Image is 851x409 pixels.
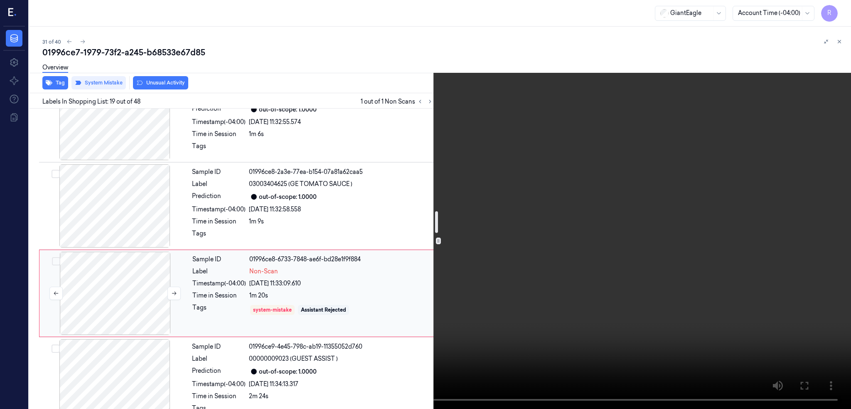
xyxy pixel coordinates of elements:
[192,342,246,351] div: Sample ID
[192,217,246,226] div: Time in Session
[249,392,433,401] div: 2m 24s
[192,255,246,264] div: Sample ID
[361,97,435,107] span: 1 out of 1 Non Scans
[192,229,246,243] div: Tags
[192,192,246,202] div: Prediction
[249,354,338,363] span: 00000009023 (GUEST ASSIST )
[192,367,246,377] div: Prediction
[192,392,246,401] div: Time in Session
[249,168,433,176] div: 01996ce8-2a3e-77ea-b154-07a81a62caa5
[259,367,317,376] div: out-of-scope: 1.0000
[249,217,433,226] div: 1m 9s
[249,205,433,214] div: [DATE] 11:32:58.558
[253,306,292,314] div: system-mistake
[71,76,126,89] button: System Mistake
[249,279,433,288] div: [DATE] 11:33:09.610
[133,76,188,89] button: Unusual Activity
[192,279,246,288] div: Timestamp (-04:00)
[192,380,246,389] div: Timestamp (-04:00)
[249,130,433,139] div: 1m 6s
[52,170,60,178] button: Select row
[249,342,433,351] div: 01996ce9-4e45-798c-ab19-11355052d760
[192,168,246,176] div: Sample ID
[192,130,246,139] div: Time in Session
[192,180,246,188] div: Label
[301,306,346,314] div: Assistant Rejected
[42,47,844,58] div: 01996ce7-1979-73f2-a245-b68533e67d85
[259,193,317,201] div: out-of-scope: 1.0000
[52,345,60,353] button: Select row
[42,38,61,45] span: 31 of 40
[259,105,317,114] div: out-of-scope: 1.0000
[52,257,60,265] button: Select row
[192,303,246,317] div: Tags
[42,63,68,73] a: Overview
[42,97,140,106] span: Labels In Shopping List: 19 out of 48
[249,267,278,276] span: Non-Scan
[192,205,246,214] div: Timestamp (-04:00)
[192,354,246,363] div: Label
[192,118,246,126] div: Timestamp (-04:00)
[192,104,246,114] div: Prediction
[249,118,433,126] div: [DATE] 11:32:55.574
[249,180,352,188] span: 03003404625 (GE TOMATO SAUCE )
[192,142,246,155] div: Tags
[249,291,433,300] div: 1m 20s
[192,267,246,276] div: Label
[192,291,246,300] div: Time in Session
[821,5,838,22] button: R
[249,380,433,389] div: [DATE] 11:34:13.317
[249,255,433,264] div: 01996ce8-6733-7848-ae6f-bd28e1f9f884
[42,76,68,89] button: Tag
